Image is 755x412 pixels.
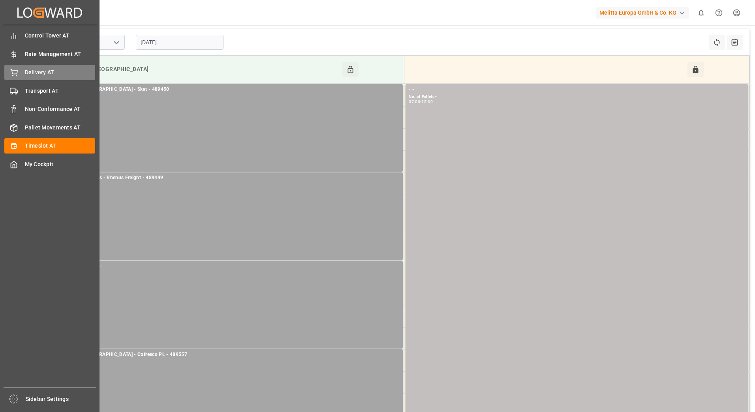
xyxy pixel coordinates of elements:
[25,105,96,113] span: Non-Conformance AT
[110,36,122,49] button: open menu
[420,100,421,103] div: -
[409,100,420,103] div: 07:00
[64,182,400,189] div: No. of Pallets -
[64,94,400,100] div: No. of Pallets -
[4,46,95,62] a: Rate Management AT
[64,351,400,359] div: Cofresco [GEOGRAPHIC_DATA] - Cofresco PL - 489557
[596,5,692,20] button: Melitta Europa GmbH & Co. KG
[4,120,95,135] a: Pallet Movements AT
[64,174,400,182] div: Cofresco Rhenus - Rhenus Freight - 489449
[64,262,400,270] div: Other - Others - -
[25,124,96,132] span: Pallet Movements AT
[4,156,95,172] a: My Cockpit
[25,142,96,150] span: Timeslot AT
[409,86,745,94] div: - -
[26,395,96,403] span: Sidebar Settings
[64,359,400,365] div: No. of Pallets -
[692,4,710,22] button: show 0 new notifications
[409,94,745,100] div: No. of Pallets -
[596,7,689,19] div: Melitta Europa GmbH & Co. KG
[64,86,400,94] div: Cofresco [GEOGRAPHIC_DATA] - Skat - 489450
[25,160,96,169] span: My Cockpit
[421,100,433,103] div: 15:30
[25,50,96,58] span: Rate Management AT
[25,68,96,77] span: Delivery AT
[4,101,95,117] a: Non-Conformance AT
[25,87,96,95] span: Transport AT
[710,4,728,22] button: Help Center
[66,62,342,77] div: Inbound [GEOGRAPHIC_DATA]
[4,65,95,80] a: Delivery AT
[4,28,95,43] a: Control Tower AT
[64,270,400,277] div: No. of Pallets -
[4,83,95,98] a: Transport AT
[136,35,223,50] input: DD-MM-YYYY
[4,138,95,154] a: Timeslot AT
[25,32,96,40] span: Control Tower AT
